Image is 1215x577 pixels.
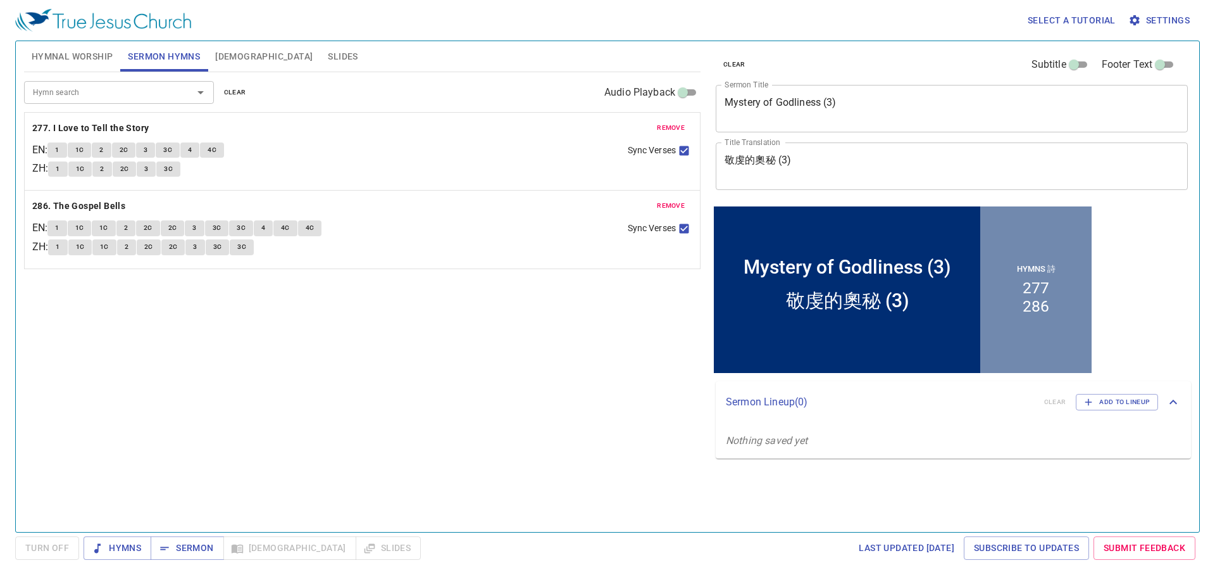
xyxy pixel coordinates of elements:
span: 3C [164,163,173,175]
span: Audio Playback [604,85,675,100]
span: 2C [168,222,177,234]
button: 3C [206,239,230,255]
span: 3 [144,144,147,156]
span: Add to Lineup [1084,396,1150,408]
b: 277. I Love to Tell the Story [32,120,149,136]
button: 3C [230,239,254,255]
img: True Jesus Church [15,9,191,32]
b: 286. The Gospel Bells [32,198,125,214]
button: 1C [92,220,116,236]
span: 3 [193,241,197,253]
span: Settings [1131,13,1190,29]
span: Submit Feedback [1104,540,1185,556]
button: 286. The Gospel Bells [32,198,128,214]
span: Slides [328,49,358,65]
span: remove [657,122,685,134]
button: 2 [92,162,111,177]
span: Footer Text [1102,57,1153,72]
span: Subtitle [1031,57,1066,72]
span: 1 [55,144,59,156]
button: remove [649,198,692,213]
button: 2C [161,239,185,255]
button: 1 [48,162,67,177]
button: 2C [112,143,136,158]
span: 4 [261,222,265,234]
button: 3 [185,220,204,236]
button: 3 [185,239,204,255]
span: Subscribe to Updates [974,540,1079,556]
span: 1C [75,144,84,156]
span: Sync Verses [628,222,676,235]
span: remove [657,200,685,212]
span: 3C [237,222,246,234]
span: Last updated [DATE] [859,540,954,556]
span: 4C [306,222,315,234]
p: ZH : [32,239,48,255]
span: Sermon [161,540,213,556]
button: 2 [92,143,111,158]
p: Sermon Lineup ( 0 ) [726,395,1034,410]
span: 2C [120,163,129,175]
span: clear [224,87,246,98]
span: 2C [120,144,128,156]
button: 2 [117,239,136,255]
button: 1C [92,239,116,255]
button: 277. I Love to Tell the Story [32,120,151,136]
span: 3C [237,241,246,253]
span: 4C [208,144,216,156]
div: Sermon Lineup(0)clearAdd to Lineup [716,381,1191,423]
button: 3 [137,162,156,177]
span: 1C [76,163,85,175]
span: 2 [99,144,103,156]
span: [DEMOGRAPHIC_DATA] [215,49,313,65]
button: Settings [1126,9,1195,32]
span: Hymns [94,540,141,556]
a: Subscribe to Updates [964,536,1089,560]
button: Sermon [151,536,223,560]
button: 1 [48,239,67,255]
span: Select a tutorial [1028,13,1116,29]
button: clear [216,85,254,100]
button: remove [649,120,692,136]
button: Add to Lineup [1076,394,1158,410]
span: 1C [76,241,85,253]
span: Sync Verses [628,144,676,157]
span: 2 [125,241,128,253]
span: 2 [124,222,128,234]
button: 2C [137,239,161,255]
button: 1C [68,220,92,236]
span: 2 [100,163,104,175]
textarea: 敬虔的奧秘 (3) [725,154,1179,178]
button: 4C [298,220,322,236]
span: 1 [56,163,59,175]
button: Select a tutorial [1023,9,1121,32]
span: 3 [144,163,148,175]
button: 1C [68,239,92,255]
span: 4C [281,222,290,234]
button: 3C [156,143,180,158]
span: 1C [100,241,109,253]
span: 3 [192,222,196,234]
button: 1C [68,143,92,158]
a: Submit Feedback [1093,536,1195,560]
button: 2C [136,220,160,236]
span: Sermon Hymns [128,49,200,65]
span: 1C [75,222,84,234]
button: clear [716,57,753,72]
i: Nothing saved yet [726,434,808,447]
iframe: from-child [711,203,1095,376]
button: Hymns [84,536,151,560]
span: 2C [144,222,153,234]
button: 2C [161,220,185,236]
button: 3 [136,143,155,158]
span: clear [723,59,745,70]
button: 4C [200,143,224,158]
p: ZH : [32,161,48,176]
button: 4 [254,220,273,236]
button: 2 [116,220,135,236]
button: 1 [47,143,66,158]
span: Hymnal Worship [32,49,113,65]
